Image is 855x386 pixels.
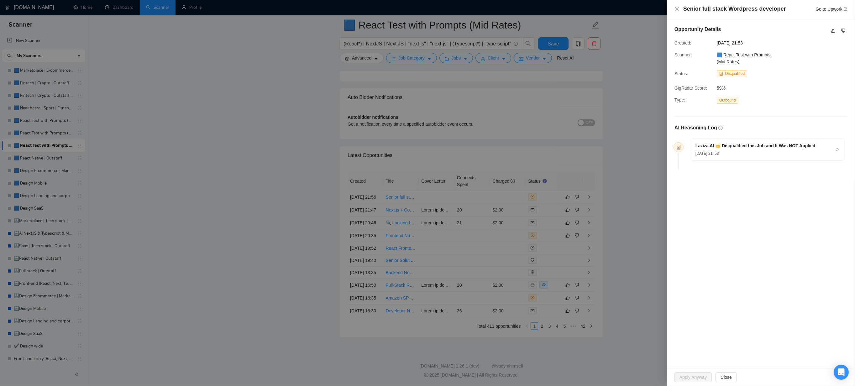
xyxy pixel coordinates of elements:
span: [DATE] 21:53 [717,39,811,46]
span: like [831,28,836,33]
span: Scanner: [674,52,692,57]
button: Close [716,372,737,382]
span: Created: [674,40,691,45]
span: robot [676,145,681,149]
h4: Senior full stack Wordpress developer [683,5,786,13]
span: GigRadar Score: [674,86,707,91]
button: dislike [840,27,847,34]
span: Type: [674,97,685,102]
a: Go to Upworkexport [816,7,847,12]
span: Disqualified [725,71,745,76]
span: dislike [841,28,846,33]
button: like [830,27,837,34]
h5: AI Reasoning Log [674,124,717,132]
span: 🟦 React Test with Prompts (Mid Rates) [717,52,771,64]
h5: Laziza AI 👑 Disqualified this Job and It Was NOT Applied [695,143,816,149]
span: robot [719,72,723,76]
span: Outbound [717,97,738,104]
button: Close [674,6,679,12]
span: [DATE] 21: 53 [695,151,719,156]
span: right [836,148,839,151]
span: close [674,6,679,11]
span: Status: [674,71,688,76]
span: Close [721,374,732,381]
span: export [844,7,847,11]
div: Open Intercom Messenger [834,365,849,380]
h5: Opportunity Details [674,26,721,33]
span: question-circle [718,126,723,130]
span: 59% [717,85,811,91]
